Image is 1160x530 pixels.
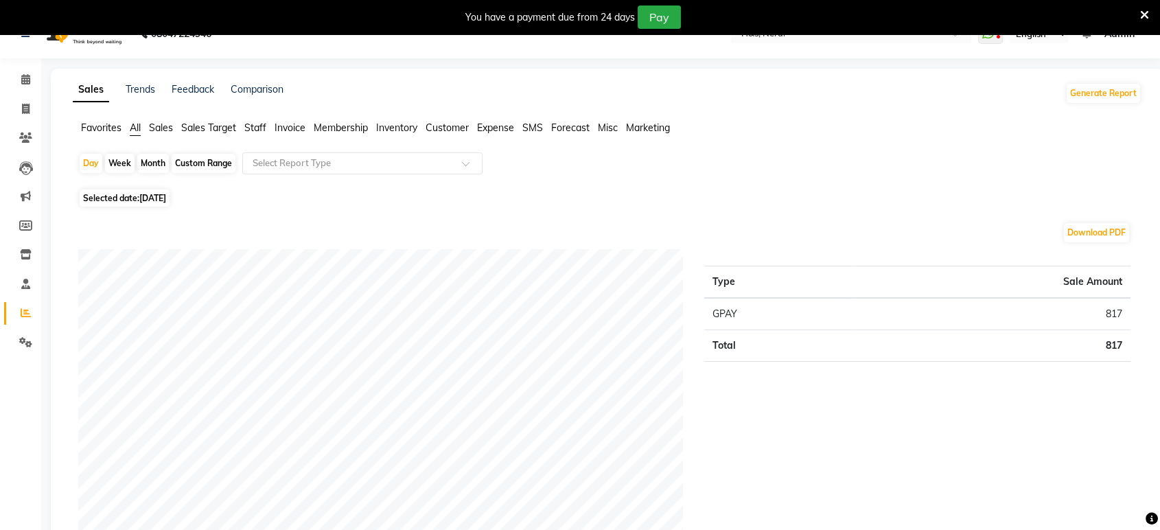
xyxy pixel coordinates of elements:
span: Forecast [551,122,590,134]
div: Month [137,154,169,173]
span: Customer [426,122,469,134]
div: Custom Range [172,154,235,173]
span: Selected date: [80,189,170,207]
button: Download PDF [1064,223,1129,242]
button: Generate Report [1067,84,1140,103]
a: Sales [73,78,109,102]
span: Misc [598,122,618,134]
span: [DATE] [139,193,166,203]
span: Membership [314,122,368,134]
span: Staff [244,122,266,134]
td: 817 [855,298,1130,330]
span: Favorites [81,122,121,134]
button: Pay [638,5,681,29]
span: Marketing [626,122,670,134]
a: Feedback [172,83,214,95]
td: 817 [855,330,1130,362]
td: GPAY [704,298,855,330]
td: Total [704,330,855,362]
span: Inventory [376,122,417,134]
span: All [130,122,141,134]
span: Expense [477,122,514,134]
span: Invoice [275,122,305,134]
span: SMS [522,122,543,134]
a: Comparison [231,83,283,95]
div: Week [105,154,135,173]
th: Sale Amount [855,266,1130,299]
a: Trends [126,83,155,95]
th: Type [704,266,855,299]
div: Day [80,154,102,173]
span: Sales [149,122,173,134]
div: You have a payment due from 24 days [465,10,635,25]
span: Sales Target [181,122,236,134]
